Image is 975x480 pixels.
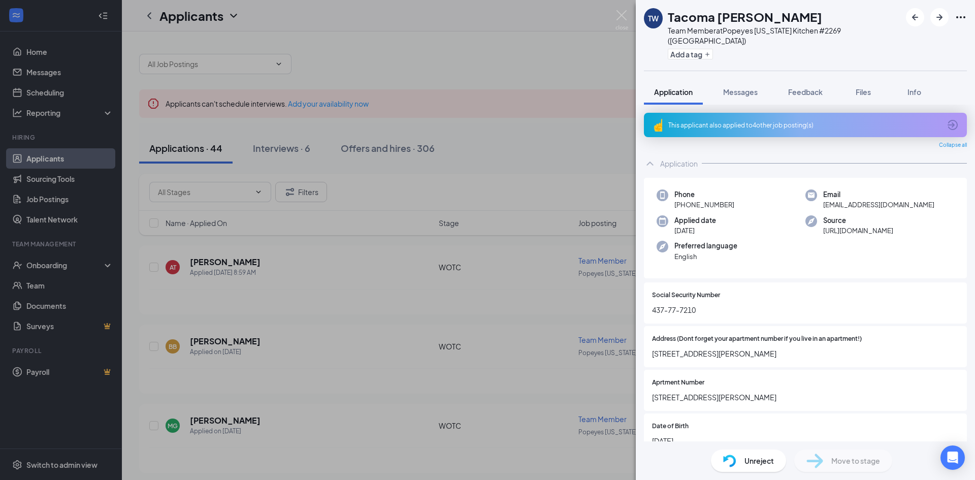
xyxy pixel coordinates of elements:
[823,189,934,200] span: Email
[909,11,921,23] svg: ArrowLeftNew
[654,87,693,97] span: Application
[652,392,959,403] span: [STREET_ADDRESS][PERSON_NAME]
[744,455,774,466] span: Unreject
[856,87,871,97] span: Files
[939,141,967,149] span: Collapse all
[788,87,823,97] span: Feedback
[723,87,758,97] span: Messages
[947,119,959,131] svg: ArrowCircle
[652,334,862,344] span: Address (Dont forget your apartment number if you live in an apartment!)
[668,8,822,25] h1: Tacoma [PERSON_NAME]
[823,226,893,236] span: [URL][DOMAIN_NAME]
[823,200,934,210] span: [EMAIL_ADDRESS][DOMAIN_NAME]
[930,8,949,26] button: ArrowRight
[668,25,901,46] div: Team Member at Popeyes [US_STATE] Kitchen #2269 ([GEOGRAPHIC_DATA])
[940,445,965,470] div: Open Intercom Messenger
[652,304,959,315] span: 437-77-7210
[668,49,713,59] button: PlusAdd a tag
[674,215,716,226] span: Applied date
[652,348,959,359] span: [STREET_ADDRESS][PERSON_NAME]
[823,215,893,226] span: Source
[652,422,689,431] span: Date of Birth
[704,51,710,57] svg: Plus
[652,291,720,300] span: Social Security Number
[668,121,940,130] div: This applicant also applied to 4 other job posting(s)
[933,11,946,23] svg: ArrowRight
[660,158,698,169] div: Application
[674,251,737,262] span: English
[674,226,716,236] span: [DATE]
[674,241,737,251] span: Preferred language
[652,378,704,388] span: Aprtment Number
[648,13,659,23] div: TW
[644,157,656,170] svg: ChevronUp
[674,200,734,210] span: [PHONE_NUMBER]
[674,189,734,200] span: Phone
[906,8,924,26] button: ArrowLeftNew
[955,11,967,23] svg: Ellipses
[652,435,959,446] span: [DATE]
[907,87,921,97] span: Info
[831,455,880,466] span: Move to stage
